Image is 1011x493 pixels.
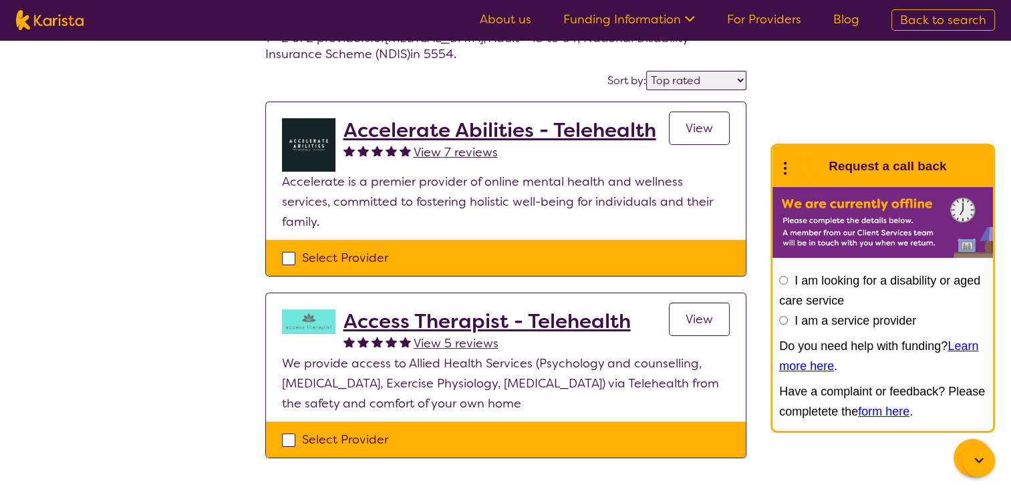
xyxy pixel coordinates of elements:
[400,336,411,347] img: fullstar
[282,172,730,232] p: Accelerate is a premier provider of online mental health and wellness services, committed to fost...
[686,311,713,327] span: View
[372,145,383,156] img: fullstar
[343,118,656,142] a: Accelerate Abilities - Telehealth
[386,145,397,156] img: fullstar
[779,274,980,307] label: I am looking for a disability or aged care service
[891,9,995,31] a: Back to search
[779,381,986,422] p: Have a complaint or feedback? Please completete the .
[954,439,991,476] button: Channel Menu
[343,336,355,347] img: fullstar
[343,309,631,333] a: Access Therapist - Telehealth
[686,120,713,136] span: View
[480,11,531,27] a: About us
[794,153,821,180] img: Karista
[282,118,335,172] img: byb1jkvtmcu0ftjdkjvo.png
[282,309,335,334] img: hzy3j6chfzohyvwdpojv.png
[900,12,986,28] span: Back to search
[372,336,383,347] img: fullstar
[669,112,730,145] a: View
[282,353,730,414] p: We provide access to Allied Health Services (Psychology and counselling, [MEDICAL_DATA], Exercise...
[795,314,916,327] label: I am a service provider
[414,333,498,353] a: View 5 reviews
[357,336,369,347] img: fullstar
[727,11,801,27] a: For Providers
[833,11,859,27] a: Blog
[357,145,369,156] img: fullstar
[563,11,695,27] a: Funding Information
[669,303,730,336] a: View
[414,144,498,160] span: View 7 reviews
[343,145,355,156] img: fullstar
[414,142,498,162] a: View 7 reviews
[16,10,84,30] img: Karista logo
[607,73,646,88] label: Sort by:
[829,156,946,176] h1: Request a call back
[400,145,411,156] img: fullstar
[858,405,909,418] a: form here
[414,335,498,351] span: View 5 reviews
[779,336,986,376] p: Do you need help with funding? .
[386,336,397,347] img: fullstar
[772,187,993,258] img: Karista offline chat form to request call back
